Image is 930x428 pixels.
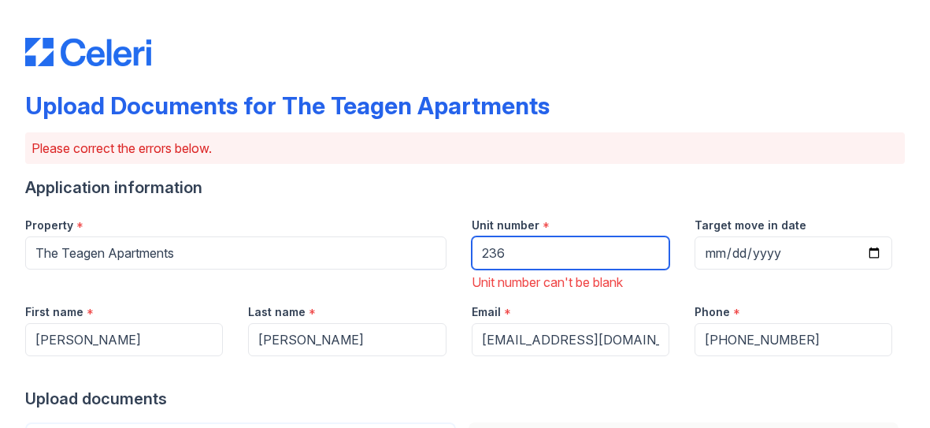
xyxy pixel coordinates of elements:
div: Upload documents [25,388,905,410]
label: Target move in date [695,218,806,233]
p: Please correct the errors below. [31,139,899,158]
div: Application information [25,177,905,199]
label: Property [25,218,73,233]
label: Unit number [472,218,539,233]
label: Phone [695,304,730,320]
img: CE_Logo_Blue-a8612792a0a2168367f1c8372b55b34899dd931a85d93a1a3d3e32e68fde9ad4.png [25,38,151,66]
div: Upload Documents for The Teagen Apartments [25,91,550,120]
label: Last name [248,304,306,320]
label: Email [472,304,501,320]
label: First name [25,304,83,320]
div: Unit number can't be blank [472,273,669,292]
